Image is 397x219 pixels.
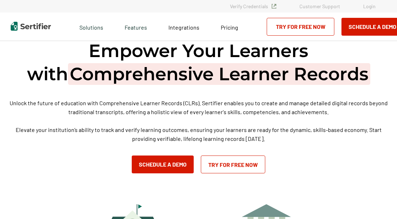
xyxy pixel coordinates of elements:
p: Unlock the future of education with Comprehensive Learner Records (CLRs). Sertifier enables you t... [6,98,391,143]
span: Integrations [168,24,199,31]
h1: Empower Your Learners with [6,39,391,86]
span: Pricing [221,24,238,31]
a: Try for Free Now [201,156,265,173]
span: Comprehensive Learner Records [68,63,370,85]
a: Try for Free Now [267,18,334,36]
a: Integrations [168,22,199,31]
img: Verified [272,4,276,9]
a: Login [363,3,376,9]
span: Features [125,22,147,31]
a: Verify Credentials [230,3,276,9]
a: Customer Support [299,3,340,9]
img: Sertifier | Digital Credentialing Platform [11,22,51,31]
span: Solutions [79,22,103,31]
a: Pricing [221,22,238,31]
